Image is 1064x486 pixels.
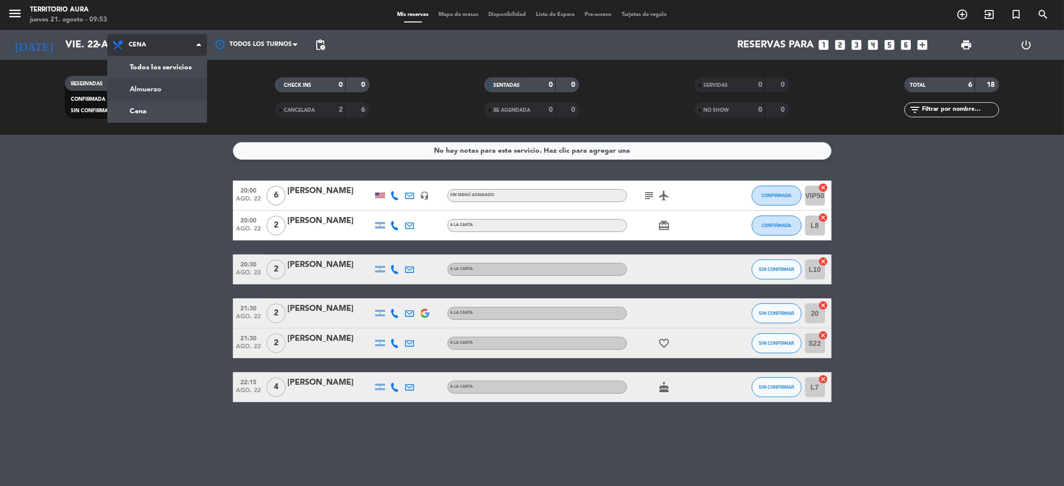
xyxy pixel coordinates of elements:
[339,81,343,88] strong: 0
[266,186,286,206] span: 6
[450,223,473,227] span: A LA CARTA
[236,313,261,325] span: ago. 22
[236,376,261,387] span: 22:15
[266,377,286,397] span: 4
[450,341,473,345] span: A LA CARTA
[960,39,972,51] span: print
[987,81,997,88] strong: 18
[759,384,794,390] span: SIN CONFIRMAR
[758,106,762,113] strong: 0
[762,223,791,228] span: CONFIRMADA
[493,108,530,113] span: RE AGENDADA
[752,216,802,236] button: CONFIRMADA
[236,214,261,226] span: 20:00
[421,191,429,200] i: headset_mic
[819,256,829,266] i: cancel
[658,190,670,202] i: airplanemode_active
[703,83,728,88] span: SERVIDAS
[834,38,847,51] i: looks_two
[956,8,968,20] i: add_circle_outline
[819,183,829,193] i: cancel
[266,216,286,236] span: 2
[108,56,207,78] a: Todos los servicios
[617,12,672,17] span: Tarjetas de regalo
[658,381,670,393] i: cake
[738,39,814,51] span: Reservas para
[236,332,261,343] span: 21:30
[580,12,617,17] span: Pre-acceso
[108,78,207,100] a: Almuerzo
[93,39,105,51] i: arrow_drop_down
[549,81,553,88] strong: 0
[1037,8,1049,20] i: search
[433,12,483,17] span: Mapa de mesas
[571,81,577,88] strong: 0
[284,108,315,113] span: CANCELADA
[762,193,791,198] span: CONFIRMADA
[450,385,473,389] span: A LA CARTA
[71,97,105,102] span: CONFIRMADA
[236,302,261,313] span: 21:30
[434,145,630,157] div: No hay notas para este servicio. Haz clic para agregar una
[968,81,972,88] strong: 6
[266,303,286,323] span: 2
[781,106,787,113] strong: 0
[909,104,921,116] i: filter_list
[818,38,831,51] i: looks_one
[361,81,367,88] strong: 0
[531,12,580,17] span: Lista de Espera
[288,332,373,345] div: [PERSON_NAME]
[571,106,577,113] strong: 0
[752,333,802,353] button: SIN CONFIRMAR
[7,6,22,21] i: menu
[421,309,429,318] img: google-logo.png
[288,185,373,198] div: [PERSON_NAME]
[752,303,802,323] button: SIN CONFIRMAR
[236,196,261,207] span: ago. 22
[450,267,473,271] span: A LA CARTA
[851,38,863,51] i: looks_3
[236,184,261,196] span: 20:00
[361,106,367,113] strong: 6
[996,30,1057,60] div: LOG OUT
[30,5,107,15] div: TERRITORIO AURA
[266,333,286,353] span: 2
[288,302,373,315] div: [PERSON_NAME]
[236,387,261,399] span: ago. 22
[288,258,373,271] div: [PERSON_NAME]
[108,100,207,122] a: Cena
[236,258,261,269] span: 20:30
[900,38,913,51] i: looks_6
[339,106,343,113] strong: 2
[284,83,311,88] span: CHECK INS
[7,6,22,24] button: menu
[867,38,880,51] i: looks_4
[450,311,473,315] span: A LA CARTA
[819,374,829,384] i: cancel
[71,81,103,86] span: RESERVADAS
[493,83,520,88] span: SENTADAS
[392,12,433,17] span: Mis reservas
[983,8,995,20] i: exit_to_app
[1010,8,1022,20] i: turned_in_not
[288,215,373,228] div: [PERSON_NAME]
[752,259,802,279] button: SIN CONFIRMAR
[819,213,829,223] i: cancel
[916,38,929,51] i: add_box
[883,38,896,51] i: looks_5
[921,104,999,115] input: Filtrar por nombre...
[758,81,762,88] strong: 0
[266,259,286,279] span: 2
[819,330,829,340] i: cancel
[819,300,829,310] i: cancel
[450,193,495,197] span: Sin menú asignado
[703,108,729,113] span: NO SHOW
[236,269,261,281] span: ago. 22
[781,81,787,88] strong: 0
[483,12,531,17] span: Disponibilidad
[752,186,802,206] button: CONFIRMADA
[30,15,107,25] div: jueves 21. agosto - 09:53
[7,34,60,56] i: [DATE]
[658,337,670,349] i: favorite_border
[759,340,794,346] span: SIN CONFIRMAR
